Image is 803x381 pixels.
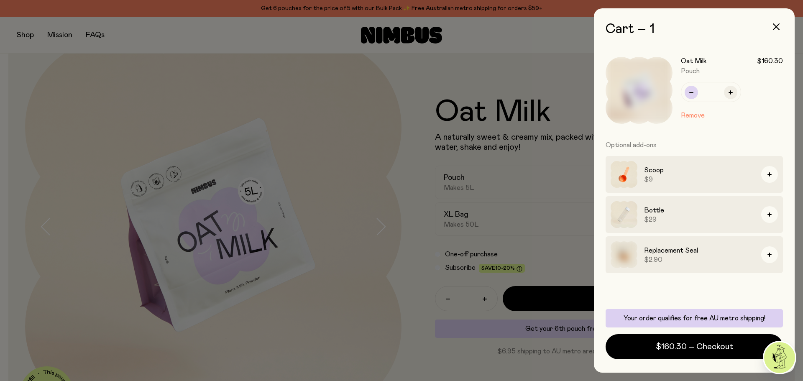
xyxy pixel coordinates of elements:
[681,57,707,65] h3: Oat Milk
[656,341,733,353] span: $160.30 – Checkout
[644,165,754,175] h3: Scoop
[644,215,754,224] span: $29
[681,68,700,74] span: Pouch
[606,334,783,359] button: $160.30 – Checkout
[681,110,705,120] button: Remove
[757,57,783,65] span: $160.30
[644,175,754,184] span: $9
[764,342,795,373] img: agent
[644,256,754,264] span: $2.90
[644,245,754,256] h3: Replacement Seal
[606,22,783,37] h2: Cart – 1
[644,205,754,215] h3: Bottle
[606,134,783,156] h3: Optional add-ons
[611,314,778,322] p: Your order qualifies for free AU metro shipping!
